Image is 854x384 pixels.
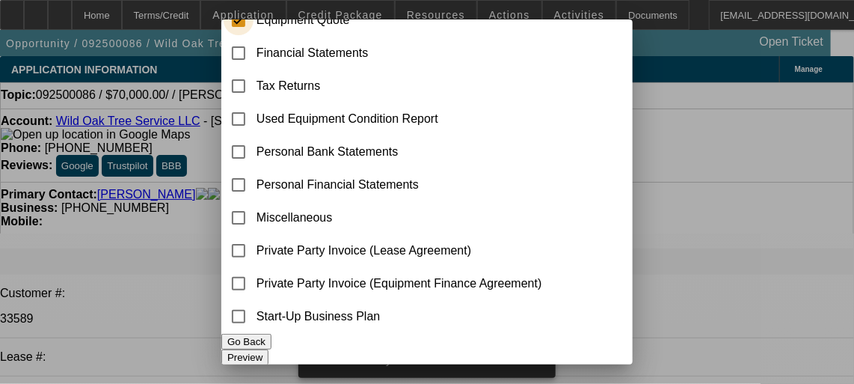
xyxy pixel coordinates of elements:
button: Preview [221,350,268,365]
td: Financial Statements [256,37,543,69]
td: Used Equipment Condition Report [256,103,543,135]
td: Equipment Quote [256,4,543,36]
td: Miscellaneous [256,202,543,234]
td: Private Party Invoice (Equipment Finance Agreement) [256,268,543,299]
td: Personal Bank Statements [256,136,543,168]
td: Private Party Invoice (Lease Agreement) [256,235,543,266]
td: Start-Up Business Plan [256,301,543,332]
td: Personal Financial Statements [256,169,543,201]
td: Tax Returns [256,70,543,102]
button: Go Back [221,334,271,350]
